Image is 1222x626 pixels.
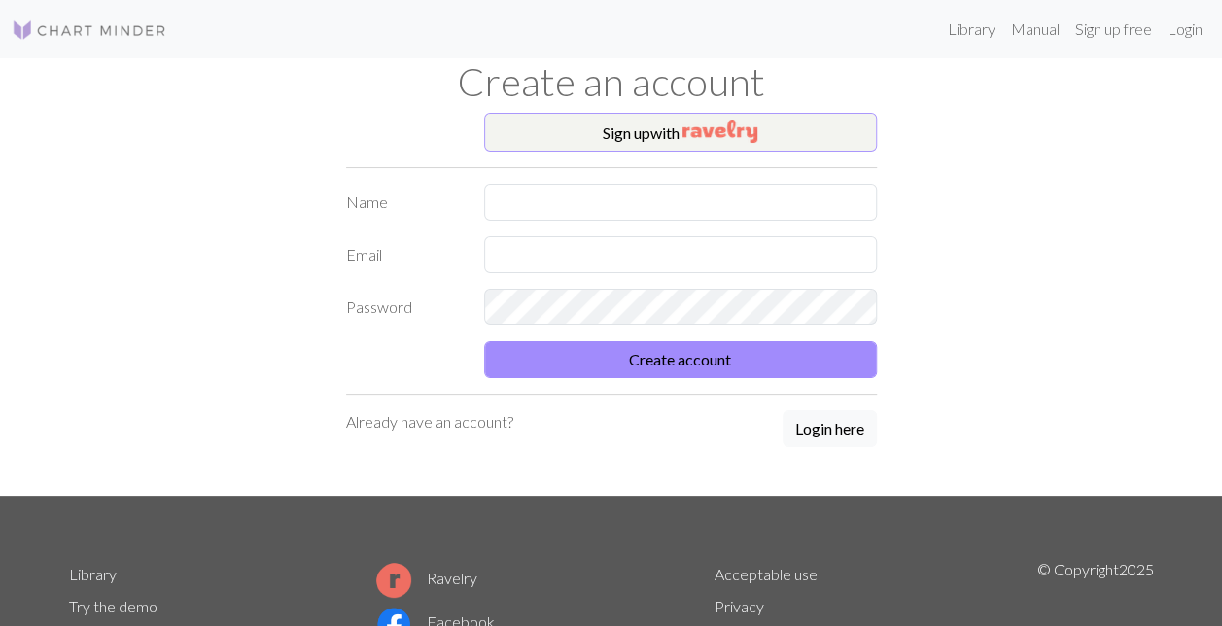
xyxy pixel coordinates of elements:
[69,565,117,583] a: Library
[334,236,473,273] label: Email
[346,410,513,434] p: Already have an account?
[940,10,1003,49] a: Library
[484,341,877,378] button: Create account
[376,569,477,587] a: Ravelry
[57,58,1166,105] h1: Create an account
[783,410,877,449] a: Login here
[715,597,764,615] a: Privacy
[12,18,167,42] img: Logo
[682,120,757,143] img: Ravelry
[1067,10,1160,49] a: Sign up free
[1160,10,1210,49] a: Login
[1003,10,1067,49] a: Manual
[715,565,818,583] a: Acceptable use
[376,563,411,598] img: Ravelry logo
[69,597,157,615] a: Try the demo
[484,113,877,152] button: Sign upwith
[334,184,473,221] label: Name
[334,289,473,326] label: Password
[783,410,877,447] button: Login here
